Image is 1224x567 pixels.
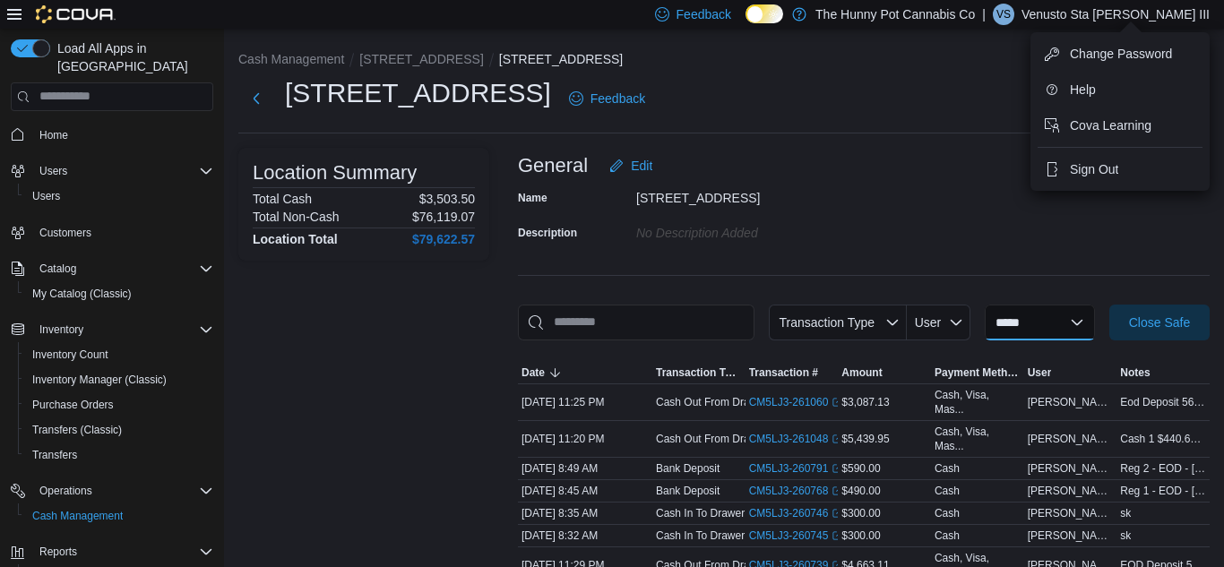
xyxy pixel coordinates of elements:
[1070,160,1118,178] span: Sign Out
[1120,506,1131,520] span: sk
[590,90,645,107] span: Feedback
[1024,362,1117,383] button: User
[656,528,789,543] p: Cash In To Drawer (Cash 1)
[841,365,882,380] span: Amount
[518,391,652,413] div: [DATE] 11:25 PM
[841,432,889,446] span: $5,439.95
[499,52,623,66] button: [STREET_ADDRESS]
[982,4,986,25] p: |
[32,509,123,523] span: Cash Management
[931,362,1024,383] button: Payment Methods
[749,506,843,520] a: CM5LJ3-260746External link
[1109,305,1210,340] button: Close Safe
[18,367,220,392] button: Inventory Manager (Classic)
[1120,484,1206,498] span: Reg 1 - EOD - [DATE]; $100 x 1; $50 x 4; $20 x 8; $5 x 6 // SK
[25,283,213,305] span: My Catalog (Classic)
[749,528,843,543] a: CM5LJ3-260745External link
[25,444,213,466] span: Transfers
[253,232,338,246] h4: Location Total
[32,398,114,412] span: Purchase Orders
[838,362,931,383] button: Amount
[832,508,842,519] svg: External link
[841,506,880,520] span: $300.00
[238,50,1210,72] nav: An example of EuiBreadcrumbs
[36,5,116,23] img: Cova
[32,222,99,244] a: Customers
[32,221,213,244] span: Customers
[935,461,960,476] div: Cash
[4,122,220,148] button: Home
[18,503,220,528] button: Cash Management
[841,528,880,543] span: $300.00
[39,484,92,498] span: Operations
[746,4,783,23] input: Dark Mode
[32,125,75,146] a: Home
[32,319,91,340] button: Inventory
[4,159,220,184] button: Users
[518,362,652,383] button: Date
[832,530,842,541] svg: External link
[656,484,720,498] p: Bank Deposit
[32,541,84,563] button: Reports
[935,388,1021,417] div: Cash, Visa, Mas...
[25,394,213,416] span: Purchase Orders
[1129,314,1190,331] span: Close Safe
[1070,116,1151,134] span: Cova Learning
[1028,506,1114,520] span: [PERSON_NAME]
[32,258,213,279] span: Catalog
[412,210,475,224] p: $76,119.07
[25,394,121,416] a: Purchase Orders
[39,322,83,337] span: Inventory
[656,506,789,520] p: Cash In To Drawer (Cash 2)
[25,444,84,466] a: Transfers
[32,480,213,502] span: Operations
[832,463,842,474] svg: External link
[1028,528,1114,543] span: [PERSON_NAME]
[39,128,68,142] span: Home
[746,362,839,383] button: Transaction #
[841,461,880,476] span: $590.00
[18,392,220,417] button: Purchase Orders
[518,305,754,340] input: This is a search bar. As you type, the results lower in the page will automatically filter.
[32,448,77,462] span: Transfers
[1038,39,1202,68] button: Change Password
[518,525,652,546] div: [DATE] 8:32 AM
[832,485,842,496] svg: External link
[32,541,213,563] span: Reports
[4,478,220,503] button: Operations
[25,283,139,305] a: My Catalog (Classic)
[50,39,213,75] span: Load All Apps in [GEOGRAPHIC_DATA]
[18,442,220,468] button: Transfers
[253,192,312,206] h6: Total Cash
[32,287,132,301] span: My Catalog (Classic)
[1120,395,1206,409] span: Eod Deposit 568.90 SK, BR, RF, NW, BW, CK
[1028,461,1114,476] span: [PERSON_NAME]
[1070,81,1096,99] span: Help
[518,428,652,450] div: [DATE] 11:20 PM
[631,157,652,175] span: Edit
[652,362,746,383] button: Transaction Type
[518,458,652,479] div: [DATE] 8:49 AM
[841,484,880,498] span: $490.00
[636,184,876,205] div: [STREET_ADDRESS]
[25,505,213,527] span: Cash Management
[779,315,875,330] span: Transaction Type
[32,160,213,182] span: Users
[39,226,91,240] span: Customers
[18,281,220,306] button: My Catalog (Classic)
[1038,75,1202,104] button: Help
[32,373,167,387] span: Inventory Manager (Classic)
[4,539,220,564] button: Reports
[993,4,1014,25] div: Venusto Sta Maria III
[18,184,220,209] button: Users
[935,365,1021,380] span: Payment Methods
[18,417,220,442] button: Transfers (Classic)
[253,210,340,224] h6: Total Non-Cash
[32,124,213,146] span: Home
[1038,155,1202,184] button: Sign Out
[1120,528,1131,543] span: sk
[1038,111,1202,140] button: Cova Learning
[656,461,720,476] p: Bank Deposit
[1120,461,1206,476] span: Reg 2 - EOD - [DATE]; $100 x 2; $50 x 2; $20 x 12; $10 x 2; $5 x 6 // SK
[1028,484,1114,498] span: [PERSON_NAME]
